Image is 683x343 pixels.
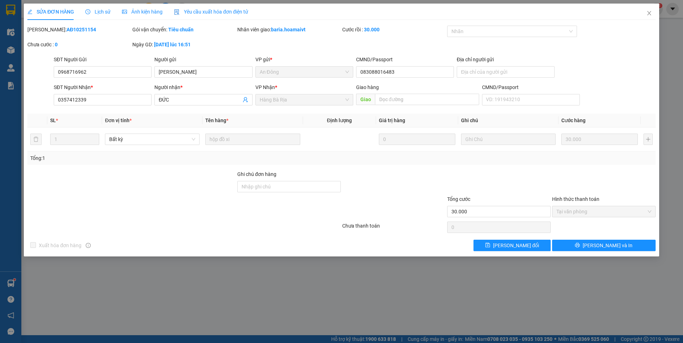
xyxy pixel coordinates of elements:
span: Giá trị hàng [379,118,405,123]
span: Yêu cầu xuất hóa đơn điện tử [174,9,248,15]
span: Giao [356,94,375,105]
input: Ghi chú đơn hàng [237,181,341,192]
div: VP gửi [255,56,353,63]
span: close [646,10,652,16]
span: Tên hàng [205,118,228,123]
span: printer [575,243,580,248]
th: Ghi chú [458,114,558,128]
div: Nhân viên giao: [237,26,341,33]
button: printer[PERSON_NAME] và In [552,240,656,251]
b: 0 [55,42,58,47]
span: Đơn vị tính [105,118,132,123]
div: CMND/Passport [482,83,580,91]
span: An Đông [260,67,349,77]
img: icon [174,9,180,15]
span: edit [27,9,32,14]
input: VD: Bàn, Ghế [205,134,300,145]
span: Bất kỳ [109,134,195,145]
input: Ghi Chú [461,134,556,145]
div: Gói vận chuyển: [132,26,236,33]
span: Tổng cước [447,196,470,202]
span: SỬA ĐƠN HÀNG [27,9,74,15]
div: Ngày GD: [132,41,236,48]
div: SĐT Người Nhận [54,83,152,91]
button: Close [639,4,659,24]
span: picture [122,9,127,14]
input: Dọc đường [375,94,479,105]
span: Định lượng [327,118,352,123]
div: [PERSON_NAME]: [27,26,131,33]
span: Tại văn phòng [556,206,651,217]
div: Người gửi [154,56,252,63]
b: [DATE] lúc 16:51 [154,42,191,47]
div: Cước rồi : [342,26,446,33]
span: save [485,243,490,248]
div: Tổng: 1 [30,154,264,162]
div: SĐT Người Gửi [54,56,152,63]
label: Hình thức thanh toán [552,196,599,202]
label: Ghi chú đơn hàng [237,171,276,177]
span: Hàng Bà Rịa [260,94,349,105]
div: Chưa cước : [27,41,131,48]
input: 0 [561,134,638,145]
span: VP Nhận [255,84,275,90]
span: Cước hàng [561,118,586,123]
span: clock-circle [85,9,90,14]
div: Người nhận [154,83,252,91]
input: 0 [379,134,455,145]
span: [PERSON_NAME] và In [583,241,632,249]
span: [PERSON_NAME] đổi [493,241,539,249]
button: save[PERSON_NAME] đổi [473,240,551,251]
b: 30.000 [364,27,380,32]
span: Xuất hóa đơn hàng [36,241,84,249]
span: Ảnh kiện hàng [122,9,163,15]
b: baria.hoamaivt [271,27,306,32]
button: delete [30,134,42,145]
span: SL [50,118,56,123]
span: Giao hàng [356,84,379,90]
span: info-circle [86,243,91,248]
div: Chưa thanh toán [341,222,446,234]
button: plus [644,134,653,145]
span: Lịch sử [85,9,111,15]
div: Địa chỉ người gửi [457,56,555,63]
span: user-add [243,97,248,103]
input: Địa chỉ của người gửi [457,66,555,78]
b: AĐ10251154 [67,27,96,32]
div: CMND/Passport [356,56,454,63]
b: Tiêu chuẩn [168,27,194,32]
